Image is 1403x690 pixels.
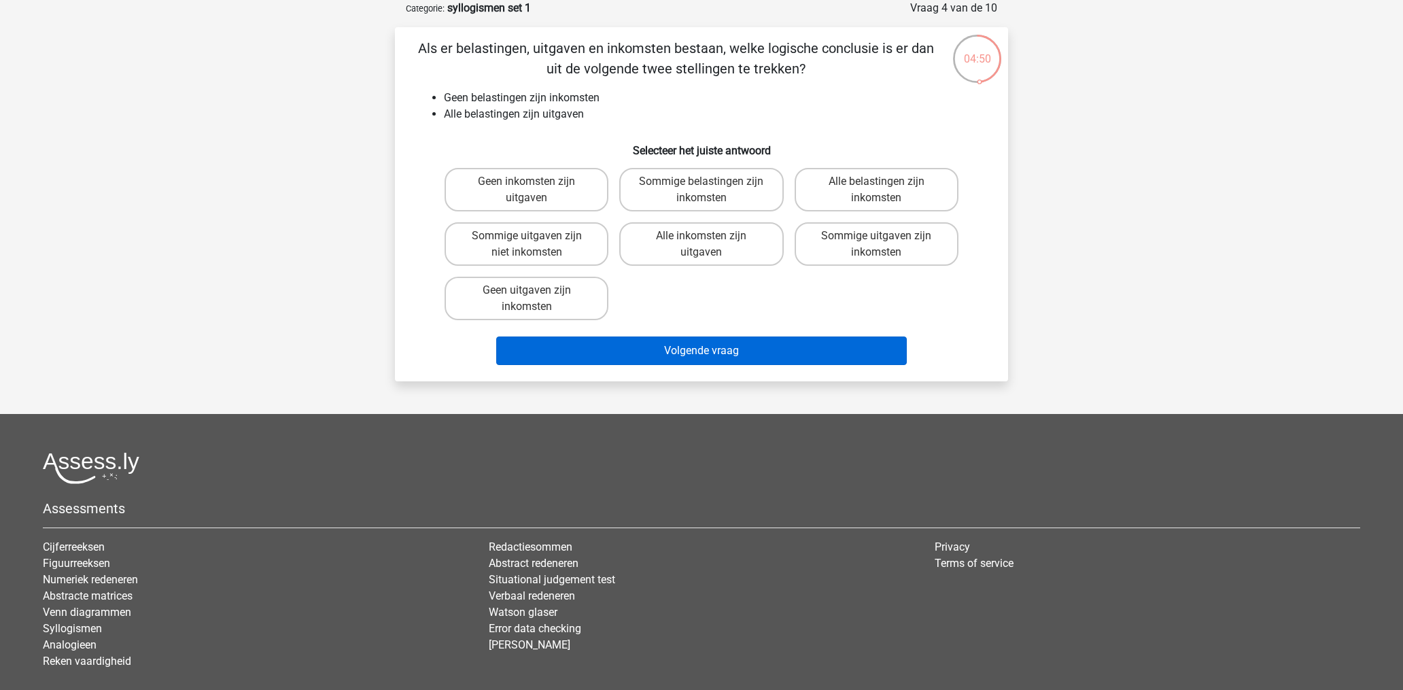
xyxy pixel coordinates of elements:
[496,337,907,365] button: Volgende vraag
[445,168,608,211] label: Geen inkomsten zijn uitgaven
[445,277,608,320] label: Geen uitgaven zijn inkomsten
[489,573,615,586] a: Situational judgement test
[43,606,131,619] a: Venn diagrammen
[444,106,986,122] li: Alle belastingen zijn uitgaven
[43,622,102,635] a: Syllogismen
[43,589,133,602] a: Abstracte matrices
[417,133,986,157] h6: Selecteer het juiste antwoord
[489,638,570,651] a: [PERSON_NAME]
[952,33,1003,67] div: 04:50
[43,500,1360,517] h5: Assessments
[447,1,531,14] strong: syllogismen set 1
[489,540,572,553] a: Redactiesommen
[489,622,581,635] a: Error data checking
[417,38,935,79] p: Als er belastingen, uitgaven en inkomsten bestaan, welke logische conclusie is er dan uit de volg...
[43,573,138,586] a: Numeriek redeneren
[43,452,139,484] img: Assessly logo
[444,90,986,106] li: Geen belastingen zijn inkomsten
[935,540,970,553] a: Privacy
[43,540,105,553] a: Cijferreeksen
[619,168,783,211] label: Sommige belastingen zijn inkomsten
[935,557,1014,570] a: Terms of service
[795,222,958,266] label: Sommige uitgaven zijn inkomsten
[489,589,575,602] a: Verbaal redeneren
[43,557,110,570] a: Figuurreeksen
[43,655,131,668] a: Reken vaardigheid
[406,3,445,14] small: Categorie:
[619,222,783,266] label: Alle inkomsten zijn uitgaven
[489,557,578,570] a: Abstract redeneren
[445,222,608,266] label: Sommige uitgaven zijn niet inkomsten
[795,168,958,211] label: Alle belastingen zijn inkomsten
[489,606,557,619] a: Watson glaser
[43,638,97,651] a: Analogieen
